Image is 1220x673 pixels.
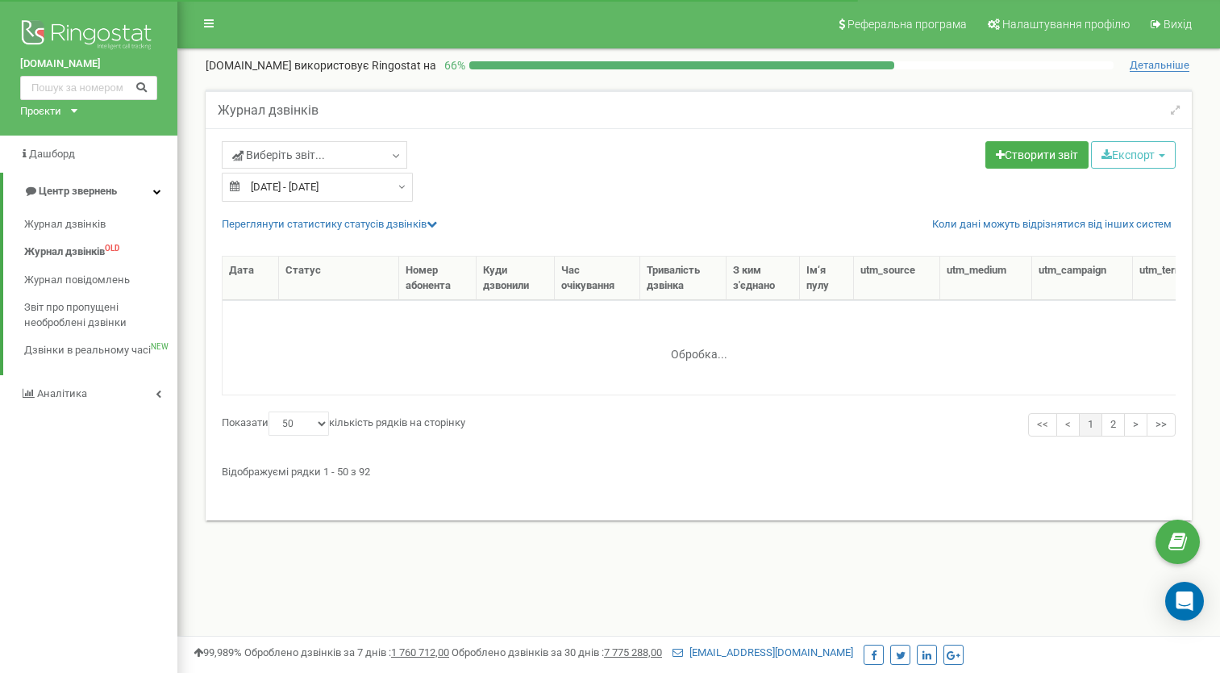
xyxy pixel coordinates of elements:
[24,238,177,266] a: Журнал дзвінківOLD
[1079,413,1102,437] a: 1
[222,218,437,230] a: Переглянути статистику статусів дзвінків
[24,211,177,239] a: Журнал дзвінків
[294,59,436,72] span: використовує Ringostat на
[1124,413,1147,437] a: >
[24,266,177,295] a: Журнал повідомлень
[436,57,469,73] p: 66 %
[24,294,177,336] a: Звіт про пропущені необроблені дзвінки
[1002,18,1130,31] span: Налаштування профілю
[985,141,1089,169] a: Створити звіт
[24,273,130,288] span: Журнал повідомлень
[24,245,105,260] span: Журнал дзвінків
[598,335,800,359] div: Обробка...
[672,646,853,658] a: [EMAIL_ADDRESS][DOMAIN_NAME]
[279,257,399,300] th: Статус
[399,257,477,300] th: Номер абонента
[37,387,87,399] span: Аналiтика
[477,257,555,300] th: Куди дзвонили
[1056,413,1080,437] a: <
[1028,413,1057,437] a: <<
[269,412,329,436] select: Показатикількість рядків на сторінку
[604,646,662,658] u: 7 775 288,00
[24,217,106,232] span: Журнал дзвінків
[452,646,662,658] span: Оброблено дзвінків за 30 днів :
[232,147,325,163] span: Виберіть звіт...
[1130,59,1189,72] span: Детальніше
[1147,413,1176,437] a: >>
[20,16,157,56] img: Ringostat logo
[20,104,61,119] div: Проєкти
[1091,141,1176,169] button: Експорт
[800,257,854,300] th: Ім‘я пулу
[218,103,319,118] h5: Журнал дзвінків
[20,76,157,100] input: Пошук за номером
[24,343,151,358] span: Дзвінки в реальному часі
[223,257,279,300] th: Дата
[1101,413,1125,437] a: 2
[194,646,242,658] span: 99,989%
[20,56,157,72] a: [DOMAIN_NAME]
[24,336,177,365] a: Дзвінки в реальному часіNEW
[640,257,726,300] th: Тривалість дзвінка
[1164,18,1192,31] span: Вихід
[244,646,449,658] span: Оброблено дзвінків за 7 днів :
[1032,257,1132,300] th: utm_cаmpaign
[847,18,967,31] span: Реферальна програма
[3,173,177,211] a: Центр звернень
[727,257,800,300] th: З ким з'єднано
[39,185,117,197] span: Центр звернень
[222,458,1176,480] div: Відображуємі рядки 1 - 50 з 92
[206,57,436,73] p: [DOMAIN_NAME]
[932,217,1172,232] a: Коли дані можуть відрізнятися вiд інших систем
[29,148,75,160] span: Дашборд
[940,257,1032,300] th: utm_mеdium
[555,257,640,300] th: Час очікування
[222,412,465,436] label: Показати кількість рядків на сторінку
[24,300,169,330] span: Звіт про пропущені необроблені дзвінки
[222,141,407,169] a: Виберіть звіт...
[1133,257,1210,300] th: utm_tеrm
[1165,582,1204,621] div: Open Intercom Messenger
[854,257,940,300] th: utm_sourcе
[391,646,449,658] u: 1 760 712,00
